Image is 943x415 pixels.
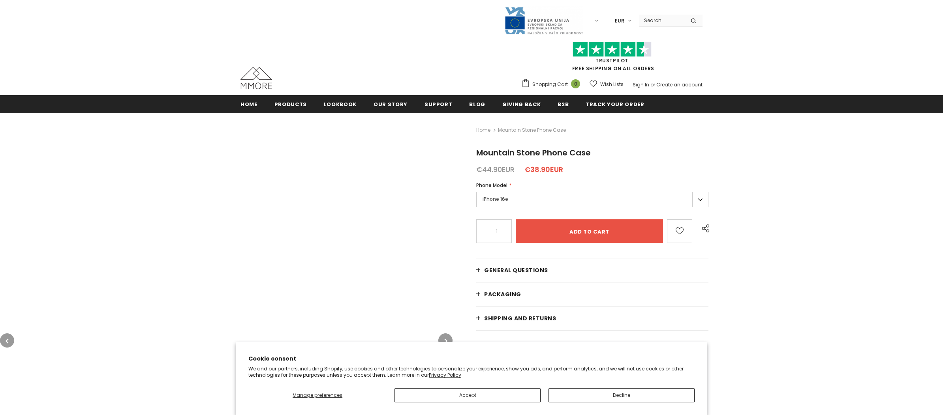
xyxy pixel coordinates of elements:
[502,101,541,108] span: Giving back
[558,95,569,113] a: B2B
[394,388,541,402] button: Accept
[600,80,624,88] span: Wish Lists
[476,282,708,306] a: PACKAGING
[573,42,652,57] img: Trust Pilot Stars
[469,101,485,108] span: Blog
[650,81,655,88] span: or
[484,266,548,274] span: General Questions
[469,95,485,113] a: Blog
[476,307,708,330] a: Shipping and returns
[240,95,257,113] a: Home
[324,101,357,108] span: Lookbook
[595,57,628,64] a: Trustpilot
[484,290,521,298] span: PACKAGING
[633,81,649,88] a: Sign In
[274,101,307,108] span: Products
[516,219,663,243] input: Add to cart
[240,101,257,108] span: Home
[615,17,624,25] span: EUR
[248,366,695,378] p: We and our partners, including Shopify, use cookies and other technologies to personalize your ex...
[476,165,515,174] span: €44.90EUR
[274,95,307,113] a: Products
[521,79,584,90] a: Shopping Cart 0
[248,388,387,402] button: Manage preferences
[425,95,453,113] a: support
[484,314,556,322] span: Shipping and returns
[504,17,583,24] a: Javni Razpis
[521,45,703,72] span: FREE SHIPPING ON ALL ORDERS
[498,125,566,135] span: Mountain Stone Phone Case
[502,95,541,113] a: Giving back
[476,258,708,282] a: General Questions
[586,101,644,108] span: Track your order
[571,79,580,88] span: 0
[476,182,507,189] span: Phone Model
[656,81,703,88] a: Create an account
[248,355,695,363] h2: Cookie consent
[586,95,644,113] a: Track your order
[240,67,272,89] img: MMORE Cases
[532,80,568,88] span: Shopping Cart
[293,392,342,398] span: Manage preferences
[549,388,695,402] button: Decline
[558,101,569,108] span: B2B
[504,6,583,35] img: Javni Razpis
[476,147,591,158] span: Mountain Stone Phone Case
[374,101,408,108] span: Our Story
[524,165,563,174] span: €38.90EUR
[324,95,357,113] a: Lookbook
[590,77,624,91] a: Wish Lists
[476,192,708,207] label: iPhone 16e
[639,15,685,26] input: Search Site
[425,101,453,108] span: support
[429,372,461,378] a: Privacy Policy
[374,95,408,113] a: Our Story
[476,125,490,135] a: Home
